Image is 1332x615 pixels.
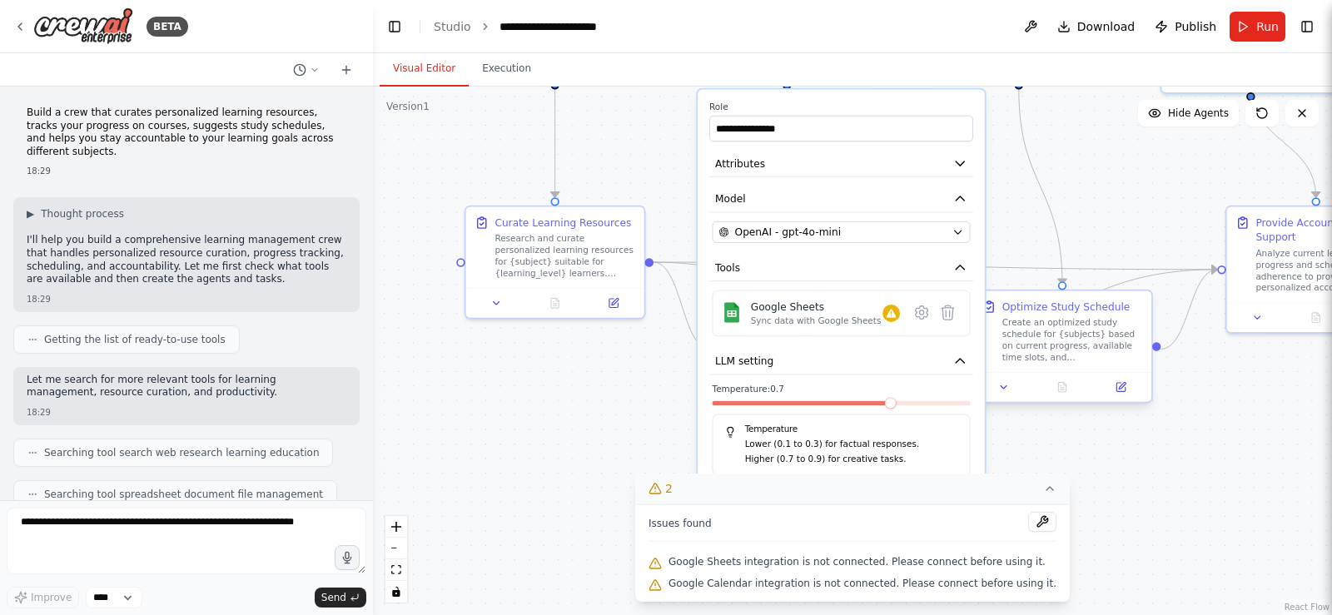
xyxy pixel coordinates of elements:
[44,333,226,346] span: Getting the list of ready-to-use tools
[548,89,562,197] g: Edge from e0fc848e-d568-4a06-966c-74b4352304b3 to be356352-3368-40d1-8469-05e28742585e
[654,255,1217,276] g: Edge from be356352-3368-40d1-8469-05e28742585e to 9b64f59d-409f-47e1-9405-3400ba4b904f
[1285,603,1330,612] a: React Flow attribution
[745,452,958,466] p: Higher (0.7 to 0.9) for creative tasks.
[665,480,673,497] span: 2
[1230,12,1285,42] button: Run
[1168,107,1229,120] span: Hide Agents
[434,18,638,35] nav: breadcrumb
[972,292,1153,406] div: Optimize Study ScheduleCreate an optimized study schedule for {subjects} based on current progres...
[383,15,406,38] button: Hide left sidebar
[7,587,79,608] button: Improve
[589,295,639,312] button: Open in side panel
[27,234,346,285] p: I'll help you build a comprehensive learning management crew that handles personalized resource c...
[33,7,133,45] img: Logo
[385,516,407,603] div: React Flow controls
[751,300,882,314] div: Google Sheets
[709,151,973,177] button: Attributes
[709,186,973,212] button: Model
[147,17,188,37] div: BETA
[385,516,407,538] button: zoom in
[385,581,407,603] button: toggle interactivity
[31,591,72,604] span: Improve
[709,101,973,112] label: Role
[709,255,973,281] button: Tools
[751,315,882,327] div: Sync data with Google Sheets
[315,588,366,608] button: Send
[27,207,124,221] button: ▶Thought process
[668,555,1046,568] span: Google Sheets integration is not connected. Please connect before using it.
[668,577,1056,590] span: Google Calendar integration is not connected. Please connect before using it.
[469,52,544,87] button: Execution
[713,384,784,395] span: Temperature: 0.7
[1096,379,1146,396] button: Open in side panel
[649,517,712,530] span: Issues found
[908,300,934,325] button: Configure tool
[385,559,407,581] button: fit view
[41,207,124,221] span: Thought process
[321,591,346,604] span: Send
[333,60,360,80] button: Start a new chat
[713,221,971,243] button: OpenAI - gpt-4o-mini
[1256,18,1279,35] span: Run
[335,545,360,570] button: Click to speak your automation idea
[715,156,765,171] span: Attributes
[1138,100,1239,126] button: Hide Agents
[44,446,319,459] span: Searching tool search web research learning education
[386,100,430,113] div: Version 1
[27,406,346,419] div: 18:29
[722,302,742,322] img: Google Sheets
[380,52,469,87] button: Visual Editor
[715,260,740,275] span: Tools
[524,295,586,312] button: No output available
[715,191,746,206] span: Model
[385,538,407,559] button: zoom out
[44,488,323,501] span: Searching tool spreadsheet document file management
[745,438,958,452] p: Lower (0.1 to 0.3) for factual responses.
[27,293,346,305] div: 18:29
[27,165,346,177] div: 18:29
[495,216,631,230] div: Curate Learning Resources
[434,20,471,33] a: Studio
[654,255,710,356] g: Edge from be356352-3368-40d1-8469-05e28742585e to cc06b717-20c4-4034-85c0-b5a150acf9f0
[1031,379,1093,396] button: No output available
[27,207,34,221] span: ▶
[735,225,841,239] span: OpenAI - gpt-4o-mini
[27,107,346,158] p: Build a crew that curates personalized learning resources, tracks your progress on courses, sugge...
[1002,317,1143,364] div: Create an optimized study schedule for {subjects} based on current progress, available time slots...
[27,374,346,399] p: Let me search for more relevant tools for learning management, resource curation, and productivity.
[1077,18,1136,35] span: Download
[1175,18,1216,35] span: Publish
[1051,12,1142,42] button: Download
[1295,15,1319,38] button: Show right sidebar
[495,233,635,280] div: Research and curate personalized learning resources for {subject} suitable for {learning_level} l...
[724,424,957,435] h5: Temperature
[465,206,646,320] div: Curate Learning ResourcesResearch and curate personalized learning resources for {subject} suitab...
[1011,89,1070,284] g: Edge from 5f9e1b67-ab5a-487f-bbd6-b28b70918828 to 421129ce-93da-4718-bb50-04b2cba6ab94
[715,354,773,368] span: LLM setting
[286,60,326,80] button: Switch to previous chat
[709,348,973,374] button: LLM setting
[1161,262,1217,356] g: Edge from 421129ce-93da-4718-bb50-04b2cba6ab94 to 9b64f59d-409f-47e1-9405-3400ba4b904f
[635,474,1070,504] button: 2
[935,300,961,325] button: Delete tool
[1244,87,1324,197] g: Edge from fb2643d0-0e74-4328-a47a-870f5c7f0aa0 to 9b64f59d-409f-47e1-9405-3400ba4b904f
[1002,300,1131,314] div: Optimize Study Schedule
[1148,12,1223,42] button: Publish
